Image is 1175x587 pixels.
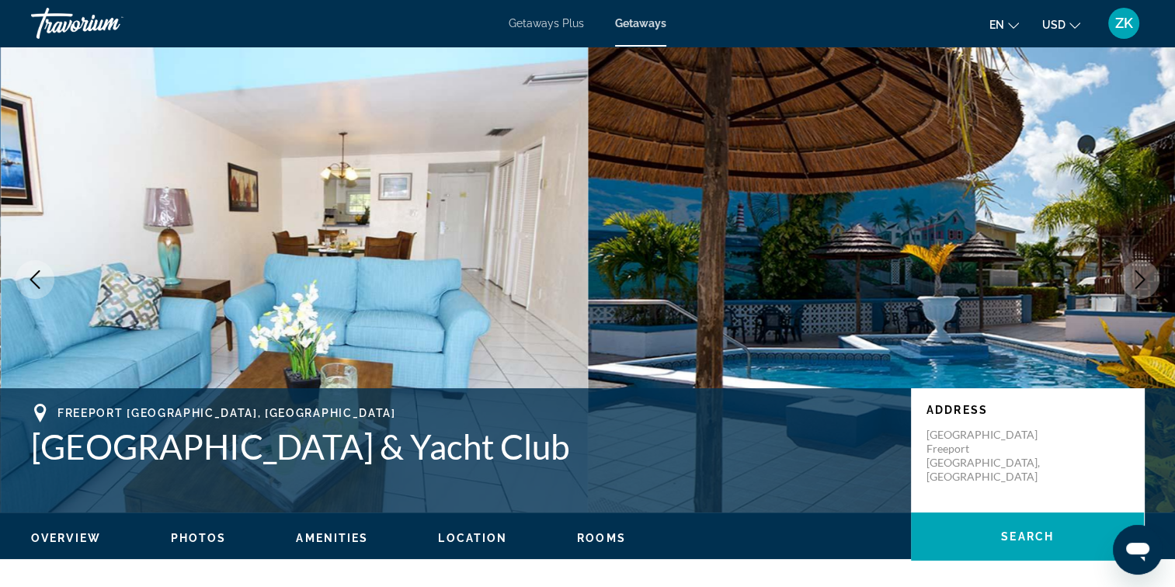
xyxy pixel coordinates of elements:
span: Search [1001,530,1054,543]
span: Freeport [GEOGRAPHIC_DATA], [GEOGRAPHIC_DATA] [57,407,396,419]
iframe: Button to launch messaging window [1113,525,1163,575]
button: User Menu [1104,7,1144,40]
p: Address [926,404,1128,416]
button: Search [911,512,1144,561]
p: [GEOGRAPHIC_DATA] Freeport [GEOGRAPHIC_DATA], [GEOGRAPHIC_DATA] [926,428,1051,484]
span: Overview [31,532,101,544]
h1: [GEOGRAPHIC_DATA] & Yacht Club [31,426,895,467]
span: Amenities [296,532,368,544]
span: ZK [1115,16,1133,31]
button: Amenities [296,531,368,545]
a: Getaways Plus [509,17,584,30]
a: Travorium [31,3,186,43]
a: Getaways [615,17,666,30]
span: Photos [171,532,227,544]
button: Photos [171,531,227,545]
button: Rooms [577,531,626,545]
button: Location [438,531,507,545]
button: Overview [31,531,101,545]
button: Change currency [1042,13,1080,36]
button: Next image [1121,260,1159,299]
button: Change language [989,13,1019,36]
span: USD [1042,19,1065,31]
span: Rooms [577,532,626,544]
button: Previous image [16,260,54,299]
span: en [989,19,1004,31]
span: Location [438,532,507,544]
